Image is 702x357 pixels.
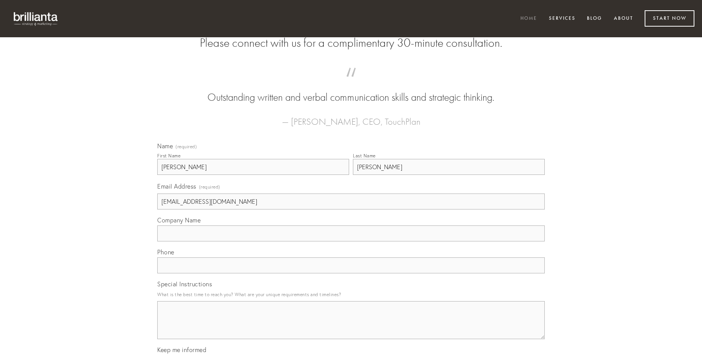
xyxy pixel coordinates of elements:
[157,289,545,300] p: What is the best time to reach you? What are your unique requirements and timelines?
[515,13,542,25] a: Home
[609,13,638,25] a: About
[157,153,180,159] div: First Name
[157,280,212,288] span: Special Instructions
[157,142,173,150] span: Name
[8,8,65,30] img: brillianta - research, strategy, marketing
[157,182,196,190] span: Email Address
[169,75,533,90] span: “
[645,10,694,27] a: Start Now
[199,182,220,192] span: (required)
[582,13,607,25] a: Blog
[169,105,533,129] figcaption: — [PERSON_NAME], CEO, TouchPlan
[544,13,580,25] a: Services
[157,216,201,224] span: Company Name
[157,346,206,354] span: Keep me informed
[157,36,545,50] h2: Please connect with us for a complimentary 30-minute consultation.
[169,75,533,105] blockquote: Outstanding written and verbal communication skills and strategic thinking.
[353,153,376,159] div: Last Name
[175,144,197,149] span: (required)
[157,248,174,256] span: Phone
